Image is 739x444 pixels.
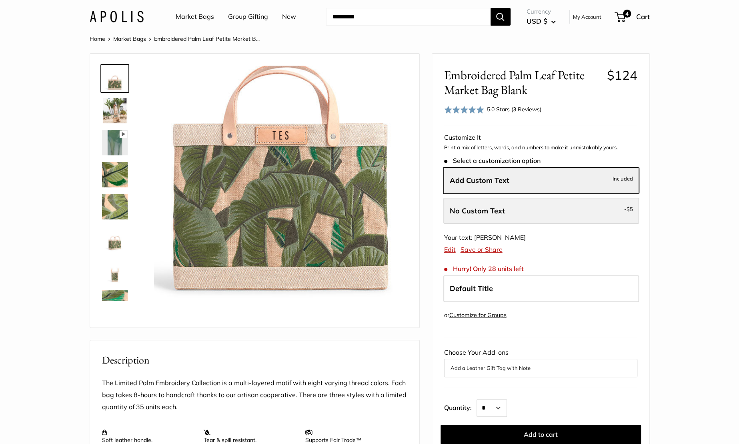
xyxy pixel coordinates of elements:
div: 5.0 Stars (3 Reviews) [487,105,541,114]
span: Default Title [450,284,493,293]
label: Quantity: [444,397,477,417]
p: The Limited Palm Embroidery Collection is a multi-layered motif with eight varying thread colors.... [102,377,407,413]
button: USD $ [527,15,556,28]
span: Your text: [PERSON_NAME] [444,233,526,241]
img: Apolis [90,11,144,22]
a: Embroidered Palm Leaf Petite Market Bag Blank [100,256,129,285]
div: Choose Your Add-ons [444,347,637,377]
a: description_Multi-layered motif with eight varying thread colors [100,128,129,157]
span: USD $ [527,17,547,25]
span: No Custom Text [450,206,505,215]
img: customizer-prod [154,66,407,319]
span: Hurry! Only 28 units left [444,265,524,273]
a: New [282,11,296,23]
img: Embroidered Palm Leaf Petite Market Bag Blank [102,290,128,315]
img: Embroidered Palm Leaf Petite Market Bag Blank [102,98,128,123]
p: Print a mix of letters, words, and numbers to make it unmistakably yours. [444,144,637,152]
a: description_Sometimes the details speak for themselves [100,224,129,253]
span: Embroidered Palm Leaf Petite Market Bag Blank [444,68,601,97]
div: 5.0 Stars (3 Reviews) [444,104,542,115]
a: Save or Share [461,245,503,253]
input: Search... [326,8,491,26]
label: Leave Blank [443,198,639,224]
span: - [624,204,633,214]
a: Customize for Groups [449,311,507,319]
span: $5 [627,206,633,212]
img: description_Sometimes the details speak for themselves [102,226,128,251]
button: Search [491,8,511,26]
span: $124 [607,67,637,83]
label: Default Title [443,275,639,302]
span: Currency [527,6,556,17]
a: description_Effortless style no matter where you are [100,192,129,221]
span: Cart [636,12,650,21]
span: Select a customization option [444,157,541,165]
a: description_Each bag takes 8-hours to handcraft thanks to our artisan cooperative. [100,64,129,93]
a: Market Bags [113,35,146,42]
p: Soft leather handle. [102,429,196,444]
span: 4 [623,10,631,18]
p: Tear & spill resistant. [204,429,297,444]
img: Embroidered Palm Leaf Petite Market Bag Blank [102,258,128,283]
a: Embroidered Palm Leaf Petite Market Bag Blank [100,96,129,125]
img: description_Effortless style no matter where you are [102,194,128,219]
nav: Breadcrumb [90,34,260,44]
p: Supports Fair Trade™ [305,429,399,444]
button: Add to cart [441,425,641,444]
a: 4 Cart [615,10,650,23]
a: Embroidered Palm Leaf Petite Market Bag Blank [100,288,129,317]
a: Market Bags [176,11,214,23]
div: Customize It [444,132,637,144]
a: Edit [444,245,456,253]
img: description_Multi-layered motif with eight varying thread colors [102,130,128,155]
img: description_Each bag takes 8-hours to handcraft thanks to our artisan cooperative. [102,66,128,91]
label: Add Custom Text [443,167,639,194]
button: Add a Leather Gift Tag with Note [451,363,631,373]
span: Embroidered Palm Leaf Petite Market B... [154,35,260,42]
a: Home [90,35,105,42]
a: Group Gifting [228,11,268,23]
img: description_A multi-layered motif with eight varying thread colors. [102,162,128,187]
h2: Description [102,352,407,368]
span: Included [613,174,633,183]
a: description_A multi-layered motif with eight varying thread colors. [100,160,129,189]
a: My Account [573,12,601,22]
span: Add Custom Text [450,176,509,185]
div: or [444,310,507,321]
